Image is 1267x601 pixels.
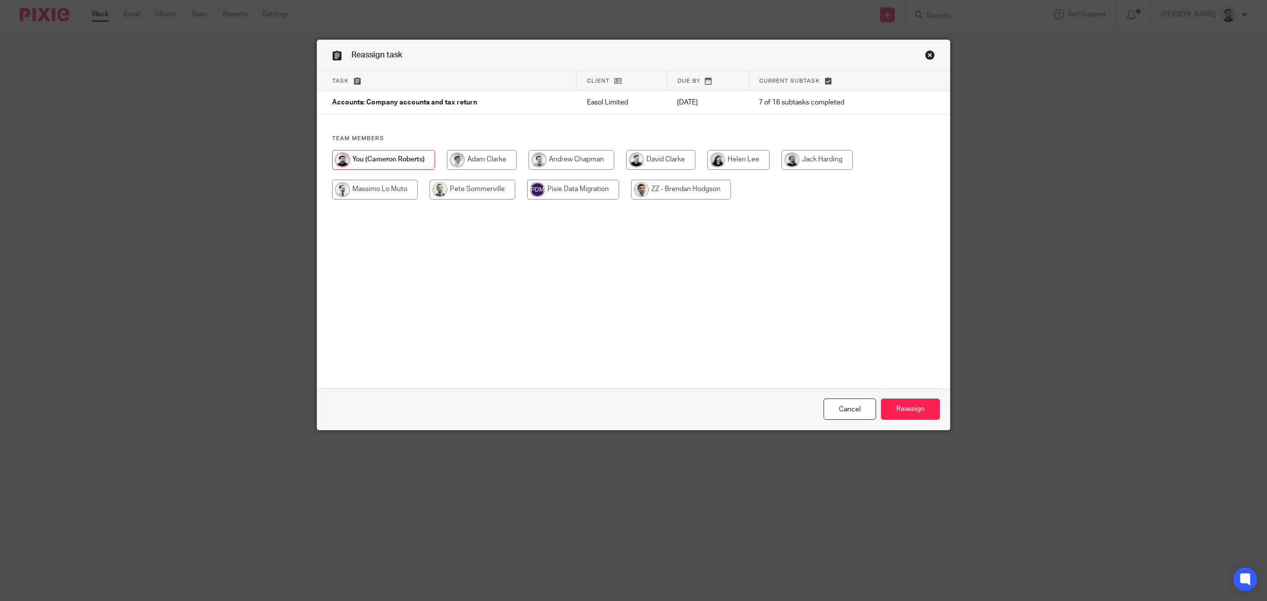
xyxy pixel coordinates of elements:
span: Task [332,78,349,84]
p: [DATE] [677,98,739,107]
span: Client [587,78,610,84]
h4: Team members [332,135,935,143]
a: Close this dialog window [925,50,935,63]
td: 7 of 16 subtasks completed [749,91,906,115]
span: Reassign task [351,51,402,59]
span: Current subtask [759,78,820,84]
span: Due by [678,78,700,84]
p: Easol Limited [587,98,658,107]
span: Accounts: Company accounts and tax return [332,100,477,106]
a: Close this dialog window [824,399,876,420]
input: Reassign [881,399,940,420]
